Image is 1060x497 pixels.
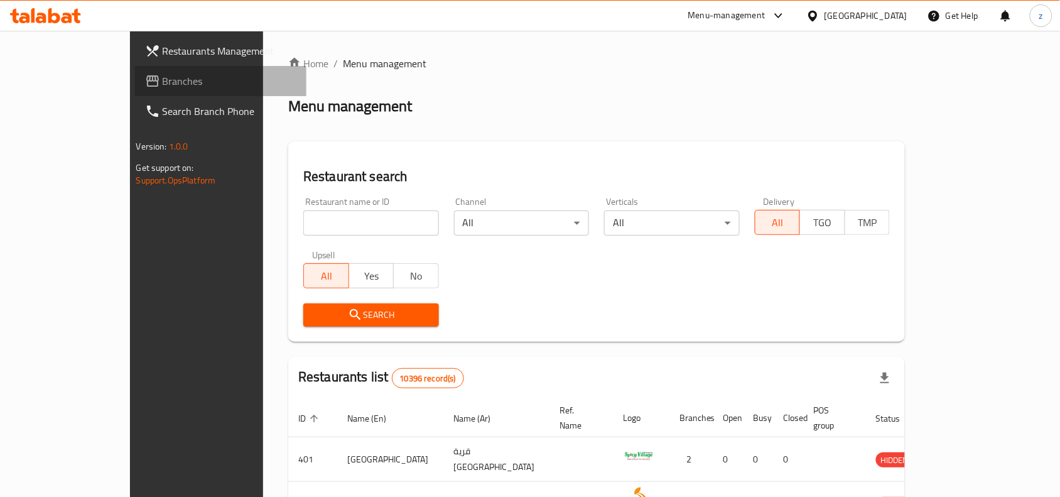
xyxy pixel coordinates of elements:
a: Home [288,56,328,71]
nav: breadcrumb [288,56,905,71]
td: [GEOGRAPHIC_DATA] [337,437,443,482]
span: Name (En) [347,411,403,426]
span: Search [313,307,429,323]
span: Search Branch Phone [163,104,297,119]
span: HIDDEN [876,453,914,467]
td: قرية [GEOGRAPHIC_DATA] [443,437,549,482]
span: Yes [354,267,389,285]
span: Get support on: [136,160,194,176]
div: Export file [870,363,900,393]
td: 2 [669,437,713,482]
img: Spicy Village [623,441,654,472]
h2: Menu management [288,96,412,116]
span: Ref. Name [560,403,598,433]
th: Closed [774,399,804,437]
button: TMP [845,210,890,235]
span: All [309,267,344,285]
button: TGO [799,210,845,235]
th: Open [713,399,744,437]
input: Search for restaurant name or ID.. [303,210,439,236]
td: 0 [713,437,744,482]
h2: Restaurant search [303,167,890,186]
td: 401 [288,437,337,482]
span: POS group [814,403,851,433]
a: Branches [135,66,307,96]
th: Busy [744,399,774,437]
h2: Restaurants list [298,368,464,388]
th: Logo [613,399,669,437]
button: Search [303,303,439,327]
button: All [303,263,349,288]
div: Total records count [392,368,464,388]
td: 0 [774,437,804,482]
button: Yes [349,263,394,288]
a: Search Branch Phone [135,96,307,126]
span: Version: [136,138,167,155]
span: Name (Ar) [453,411,507,426]
span: TMP [850,214,885,232]
span: z [1039,9,1043,23]
button: No [393,263,439,288]
span: Status [876,411,917,426]
div: HIDDEN [876,452,914,467]
span: TGO [805,214,840,232]
span: 1.0.0 [169,138,188,155]
label: Delivery [764,197,795,206]
span: Menu management [343,56,426,71]
span: 10396 record(s) [392,373,463,385]
button: All [755,210,801,235]
div: Menu-management [688,8,765,23]
span: All [760,214,796,232]
div: [GEOGRAPHIC_DATA] [825,9,907,23]
td: 0 [744,437,774,482]
a: Support.OpsPlatform [136,172,216,188]
span: ID [298,411,322,426]
span: No [399,267,434,285]
label: Upsell [312,251,335,259]
div: All [604,210,740,236]
th: Branches [669,399,713,437]
a: Restaurants Management [135,36,307,66]
div: All [454,210,590,236]
span: Restaurants Management [163,43,297,58]
li: / [333,56,338,71]
span: Branches [163,74,297,89]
